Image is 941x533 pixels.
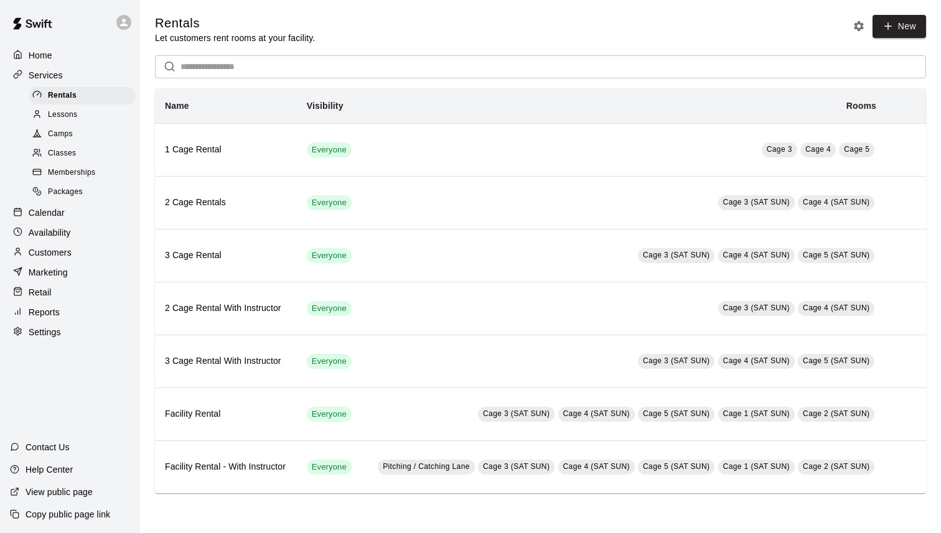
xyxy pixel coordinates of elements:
div: This service is visible to all of your customers [307,301,352,316]
span: Everyone [307,409,352,420]
span: Cage 3 (SAT SUN) [483,462,550,471]
span: Cage 4 (SAT SUN) [803,198,869,206]
a: Services [10,66,130,85]
span: Everyone [307,197,352,209]
p: Marketing [29,266,68,279]
span: Camps [48,128,73,141]
div: This service is visible to all of your customers [307,354,352,369]
h6: 3 Cage Rental [165,249,287,262]
a: Availability [10,223,130,242]
p: Let customers rent rooms at your facility. [155,32,315,44]
div: This service is visible to all of your customers [307,195,352,210]
p: Home [29,49,52,62]
b: Name [165,101,189,111]
p: Settings [29,326,61,338]
p: Availability [29,226,71,239]
h6: 2 Cage Rental With Instructor [165,302,287,315]
span: Pitching / Catching Lane [383,462,470,471]
span: Cage 4 (SAT SUN) [723,251,790,259]
span: Cage 2 (SAT SUN) [803,409,869,418]
span: Cage 2 (SAT SUN) [803,462,869,471]
span: Cage 5 (SAT SUN) [643,409,709,418]
div: This service is visible to all of your customers [307,460,352,475]
a: Calendar [10,203,130,222]
span: Cage 3 (SAT SUN) [643,251,709,259]
a: Retail [10,283,130,302]
div: Packages [30,183,135,201]
span: Everyone [307,356,352,368]
div: This service is visible to all of your customers [307,407,352,422]
div: This service is visible to all of your customers [307,142,352,157]
a: Marketing [10,263,130,282]
span: Rentals [48,90,77,102]
span: Packages [48,186,83,198]
p: Reports [29,306,60,318]
div: Memberships [30,164,135,182]
span: Lessons [48,109,78,121]
span: Everyone [307,461,352,473]
a: Customers [10,243,130,262]
h5: Rentals [155,15,315,32]
a: Camps [30,125,140,144]
p: Copy public page link [26,508,110,521]
span: Classes [48,147,76,160]
span: Everyone [307,250,352,262]
a: Memberships [30,164,140,183]
a: Home [10,46,130,65]
a: Settings [10,323,130,341]
b: Rooms [846,101,876,111]
p: Retail [29,286,52,299]
span: Cage 3 (SAT SUN) [723,198,790,206]
a: Lessons [30,105,140,124]
p: Contact Us [26,441,70,453]
span: Cage 5 [844,145,869,154]
span: Cage 5 (SAT SUN) [803,251,869,259]
h6: Facility Rental - With Instructor [165,460,287,474]
span: Cage 3 [767,145,792,154]
div: Classes [30,145,135,162]
table: simple table [155,88,926,493]
a: Packages [30,183,140,202]
button: Rental settings [850,17,868,35]
h6: 2 Cage Rentals [165,196,287,210]
div: Lessons [30,106,135,124]
span: Memberships [48,167,95,179]
span: Everyone [307,144,352,156]
span: Cage 3 (SAT SUN) [483,409,550,418]
span: Cage 1 (SAT SUN) [723,409,790,418]
a: New [873,15,926,38]
p: View public page [26,486,93,498]
span: Cage 4 (SAT SUN) [723,356,790,365]
span: Cage 5 (SAT SUN) [643,462,709,471]
span: Cage 4 (SAT SUN) [563,462,630,471]
h6: Facility Rental [165,407,287,421]
div: Camps [30,126,135,143]
span: Cage 3 (SAT SUN) [723,304,790,312]
span: Cage 5 (SAT SUN) [803,356,869,365]
b: Visibility [307,101,344,111]
a: Classes [30,144,140,164]
h6: 1 Cage Rental [165,143,287,157]
p: Services [29,69,63,81]
h6: 3 Cage Rental With Instructor [165,355,287,368]
span: Cage 4 [805,145,831,154]
p: Calendar [29,206,65,219]
span: Cage 4 (SAT SUN) [563,409,630,418]
p: Help Center [26,463,73,476]
div: Rentals [30,87,135,104]
p: Customers [29,246,72,259]
span: Cage 3 (SAT SUN) [643,356,709,365]
a: Rentals [30,86,140,105]
a: Reports [10,303,130,322]
span: Cage 1 (SAT SUN) [723,462,790,471]
span: Cage 4 (SAT SUN) [803,304,869,312]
